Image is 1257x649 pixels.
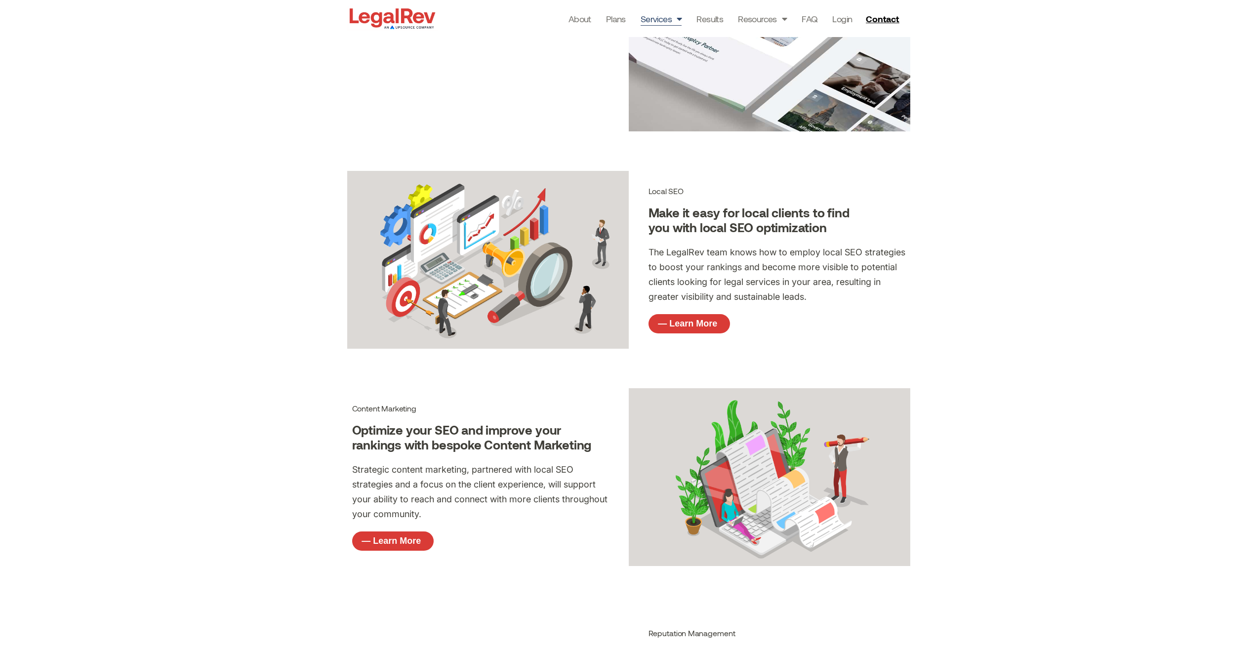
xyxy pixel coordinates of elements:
[649,628,905,638] h3: Reputation Management
[568,12,852,26] nav: Menu
[862,11,905,27] a: Contact
[352,423,609,452] h4: Optimize your SEO and improve your rankings with bespoke Content Marketing
[641,12,682,26] a: Services
[866,14,899,23] span: Contact
[802,12,817,26] a: FAQ
[352,462,609,522] p: Strategic content marketing, partnered with local SEO strategies and a focus on the client experi...
[696,12,723,26] a: Results
[738,12,787,26] a: Resources
[649,314,730,334] a: — Learn More
[362,536,421,545] span: — Learn More
[832,12,852,26] a: Login
[649,245,905,304] p: The LegalRev team knows how to employ local SEO strategies to boost your rankings and become more...
[658,319,717,328] span: — Learn More
[606,12,626,26] a: Plans
[352,404,609,413] h3: Content Marketing
[568,12,591,26] a: About
[649,186,905,196] h3: Local SEO
[352,531,434,551] a: — Learn More
[649,205,871,235] h4: Make it easy for local clients to find you with local SEO optimization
